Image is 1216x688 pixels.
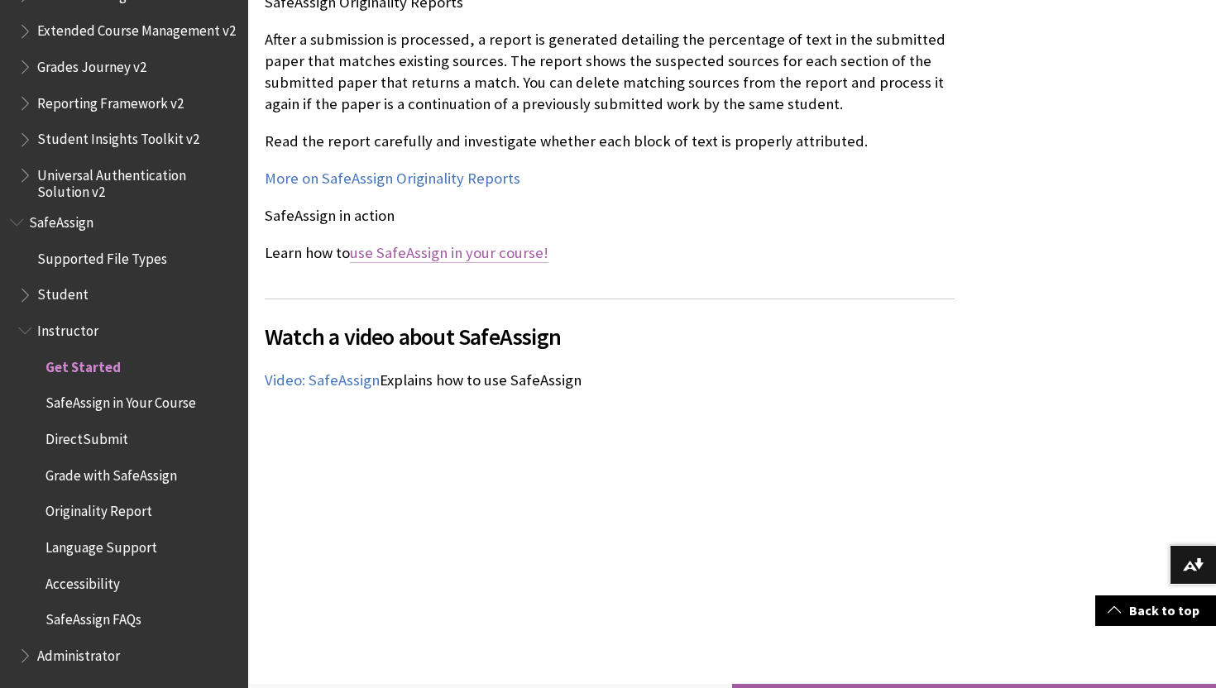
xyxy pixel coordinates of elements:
[10,208,238,670] nav: Book outline for Blackboard SafeAssign
[265,205,955,227] p: SafeAssign in action
[265,242,955,264] p: Learn how to
[37,317,98,339] span: Instructor
[45,570,120,592] span: Accessibility
[265,319,955,354] span: Watch a video about SafeAssign
[45,353,121,375] span: Get Started
[45,498,152,520] span: Originality Report
[37,53,146,75] span: Grades Journey v2
[265,370,955,391] p: Explains how to use SafeAssign
[37,126,199,148] span: Student Insights Toolkit v2
[350,243,548,263] a: use SafeAssign in your course!
[265,169,520,189] a: More on SafeAssign Originality Reports
[45,425,128,447] span: DirectSubmit
[265,29,955,116] p: After a submission is processed, a report is generated detailing the percentage of text in the su...
[37,17,236,40] span: Extended Course Management v2
[45,461,177,484] span: Grade with SafeAssign
[45,533,157,556] span: Language Support
[45,606,141,628] span: SafeAssign FAQs
[37,89,184,112] span: Reporting Framework v2
[37,281,89,303] span: Student
[29,208,93,231] span: SafeAssign
[37,161,237,200] span: Universal Authentication Solution v2
[265,131,955,152] p: Read the report carefully and investigate whether each block of text is properly attributed.
[37,245,167,267] span: Supported File Types
[45,389,196,412] span: SafeAssign in Your Course
[37,642,120,664] span: Administrator
[265,370,380,390] a: Video: SafeAssign
[1095,595,1216,626] a: Back to top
